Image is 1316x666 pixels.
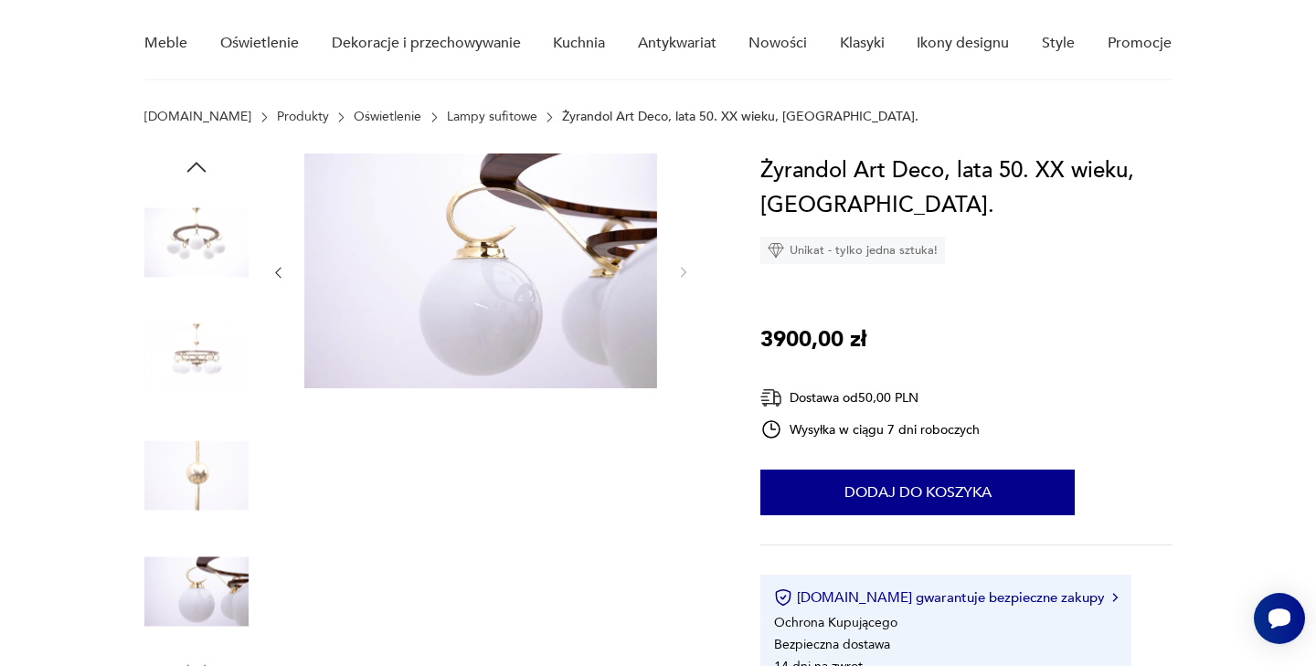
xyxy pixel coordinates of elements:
a: Ikony designu [917,8,1009,79]
button: [DOMAIN_NAME] gwarantuje bezpieczne zakupy [774,588,1117,607]
button: Dodaj do koszyka [760,470,1075,515]
a: Meble [144,8,187,79]
h1: Żyrandol Art Deco, lata 50. XX wieku, [GEOGRAPHIC_DATA]. [760,153,1171,223]
img: Zdjęcie produktu Żyrandol Art Deco, lata 50. XX wieku, Polska. [144,540,249,644]
p: Żyrandol Art Deco, lata 50. XX wieku, [GEOGRAPHIC_DATA]. [562,110,918,124]
a: [DOMAIN_NAME] [144,110,251,124]
p: 3900,00 zł [760,322,866,357]
a: Klasyki [840,8,885,79]
a: Nowości [748,8,807,79]
div: Unikat - tylko jedna sztuka! [760,237,945,264]
img: Zdjęcie produktu Żyrandol Art Deco, lata 50. XX wieku, Polska. [304,153,657,388]
a: Oświetlenie [354,110,421,124]
a: Promocje [1108,8,1172,79]
a: Kuchnia [553,8,605,79]
a: Lampy sufitowe [447,110,537,124]
img: Zdjęcie produktu Żyrandol Art Deco, lata 50. XX wieku, Polska. [144,190,249,294]
div: Wysyłka w ciągu 7 dni roboczych [760,418,980,440]
img: Ikona certyfikatu [774,588,792,607]
a: Antykwariat [638,8,716,79]
img: Ikona strzałki w prawo [1112,593,1118,602]
a: Produkty [277,110,329,124]
a: Dekoracje i przechowywanie [332,8,521,79]
div: Dostawa od 50,00 PLN [760,386,980,409]
img: Zdjęcie produktu Żyrandol Art Deco, lata 50. XX wieku, Polska. [144,423,249,527]
iframe: Smartsupp widget button [1254,593,1305,644]
li: Ochrona Kupującego [774,614,897,631]
li: Bezpieczna dostawa [774,636,890,653]
a: Oświetlenie [220,8,299,79]
img: Zdjęcie produktu Żyrandol Art Deco, lata 50. XX wieku, Polska. [144,307,249,411]
a: Style [1042,8,1075,79]
img: Ikona dostawy [760,386,782,409]
img: Ikona diamentu [768,242,784,259]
